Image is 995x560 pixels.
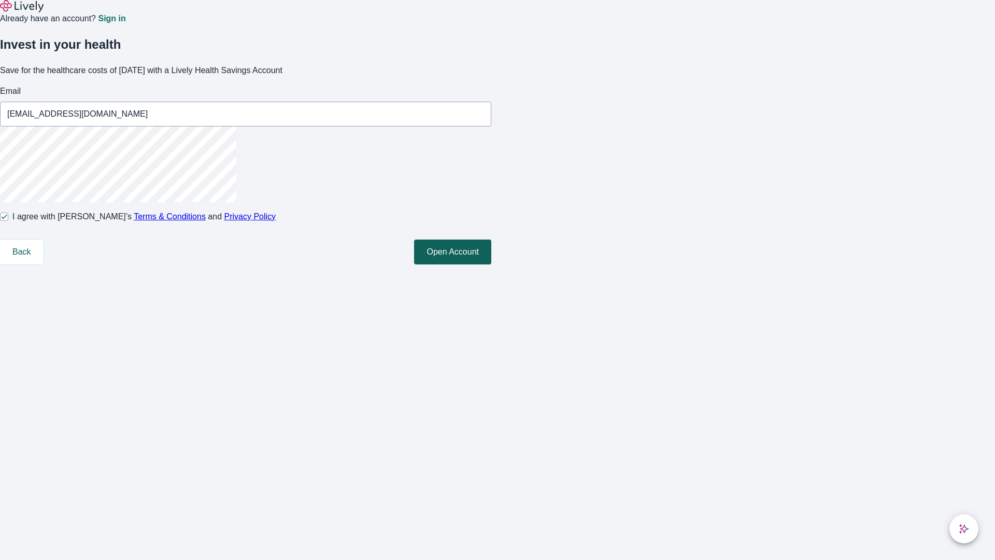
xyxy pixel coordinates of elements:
a: Sign in [98,15,125,23]
button: chat [949,514,978,543]
span: I agree with [PERSON_NAME]’s and [12,211,276,223]
a: Terms & Conditions [134,212,206,221]
a: Privacy Policy [224,212,276,221]
button: Open Account [414,240,491,264]
svg: Lively AI Assistant [959,524,969,534]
